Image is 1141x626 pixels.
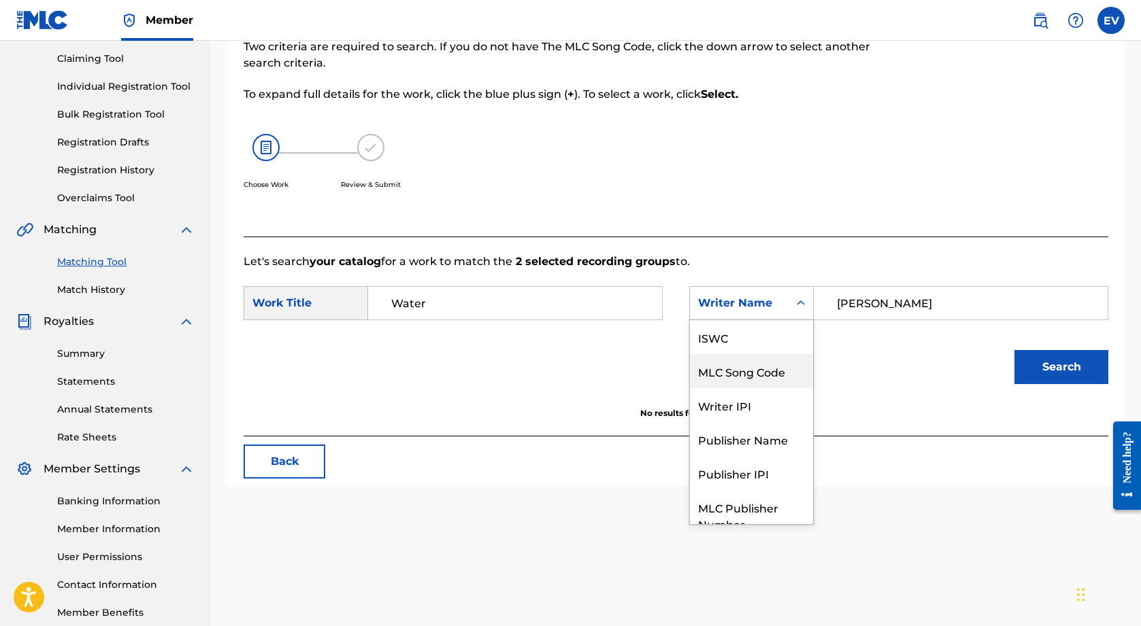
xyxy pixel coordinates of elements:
img: expand [178,222,195,238]
div: Help [1062,7,1089,34]
a: Rate Sheets [57,430,195,445]
div: ISWC [690,320,813,354]
strong: 2 selected recording groups [512,255,676,268]
img: 173f8e8b57e69610e344.svg [357,134,384,161]
div: User Menu [1097,7,1125,34]
a: Individual Registration Tool [57,80,195,94]
a: Statements [57,375,195,389]
iframe: Resource Center [1103,407,1141,523]
form: Search Form [244,270,1108,407]
img: Top Rightsholder [121,12,137,29]
div: Writer IPI [690,388,813,422]
div: Drag [1077,574,1085,615]
a: Summary [57,347,195,361]
p: Let's search for a work to match the to. [244,254,1108,270]
img: MLC Logo [16,10,69,30]
a: Annual Statements [57,402,195,417]
img: 26af456c4569493f7445.svg [252,134,280,161]
a: Bulk Registration Tool [57,107,195,122]
span: Matching [44,222,97,238]
a: Match History [57,283,195,297]
button: Back [244,445,325,479]
div: Publisher Name [690,422,813,456]
img: expand [178,313,195,330]
button: Search [1014,350,1108,384]
img: expand [178,461,195,477]
a: Member Benefits [57,606,195,620]
a: Member Information [57,522,195,536]
span: Royalties [44,313,94,330]
a: Matching Tool [57,255,195,269]
p: No results found. [244,407,1108,419]
img: Member Settings [16,461,33,477]
a: Registration Drafts [57,135,195,150]
img: Royalties [16,313,33,330]
span: Member Settings [44,461,140,477]
a: Public Search [1027,7,1054,34]
p: To expand full details for the work, click the blue plus sign ( ). To select a work, click [244,86,910,103]
div: Writer Name [698,295,780,311]
iframe: Chat Widget [1073,561,1141,626]
div: MLC Song Code [690,354,813,388]
strong: + [567,88,574,101]
a: Registration History [57,163,195,177]
a: Contact Information [57,578,195,592]
div: MLC Publisher Number [690,490,813,540]
strong: Select. [701,88,738,101]
div: Publisher IPI [690,456,813,490]
img: help [1068,12,1084,29]
a: Overclaims Tool [57,191,195,205]
a: User Permissions [57,550,195,564]
img: search [1032,12,1048,29]
span: Member [146,12,193,28]
a: Claiming Tool [57,52,195,66]
a: Banking Information [57,494,195,508]
img: Matching [16,222,33,238]
p: Review & Submit [341,179,401,190]
p: Two criteria are required to search. If you do not have The MLC Song Code, click the down arrow t... [244,39,910,71]
p: Choose Work [244,179,288,190]
strong: your catalog [310,255,381,268]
